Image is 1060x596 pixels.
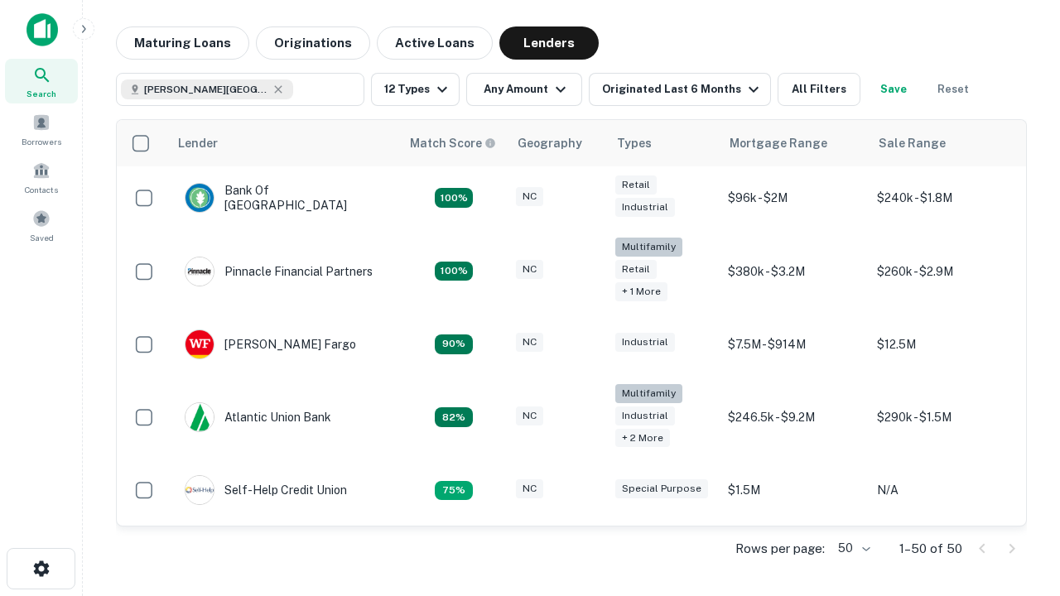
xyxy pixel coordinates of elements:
[178,133,218,153] div: Lender
[185,476,214,504] img: picture
[435,481,473,501] div: Matching Properties: 10, hasApolloMatch: undefined
[615,479,708,498] div: Special Purpose
[410,134,493,152] h6: Match Score
[185,403,214,431] img: picture
[435,262,473,281] div: Matching Properties: 24, hasApolloMatch: undefined
[26,87,56,100] span: Search
[602,79,764,99] div: Originated Last 6 Months
[720,229,869,313] td: $380k - $3.2M
[400,120,508,166] th: Capitalize uses an advanced AI algorithm to match your search with the best lender. The match sco...
[144,82,268,97] span: [PERSON_NAME][GEOGRAPHIC_DATA], [GEOGRAPHIC_DATA]
[25,183,58,196] span: Contacts
[5,155,78,199] a: Contacts
[185,257,214,286] img: picture
[735,539,825,559] p: Rows per page:
[5,59,78,103] a: Search
[615,198,675,217] div: Industrial
[831,536,873,560] div: 50
[869,166,1018,229] td: $240k - $1.8M
[617,133,652,153] div: Types
[615,282,667,301] div: + 1 more
[977,411,1060,490] iframe: Chat Widget
[869,313,1018,376] td: $12.5M
[116,26,249,60] button: Maturing Loans
[720,313,869,376] td: $7.5M - $914M
[371,73,460,106] button: 12 Types
[518,133,582,153] div: Geography
[185,329,356,359] div: [PERSON_NAME] Fargo
[185,402,331,432] div: Atlantic Union Bank
[377,26,493,60] button: Active Loans
[499,26,599,60] button: Lenders
[466,73,582,106] button: Any Amount
[185,257,373,286] div: Pinnacle Financial Partners
[607,120,720,166] th: Types
[26,13,58,46] img: capitalize-icon.png
[615,406,675,425] div: Industrial
[185,330,214,358] img: picture
[720,376,869,459] td: $246.5k - $9.2M
[615,384,682,403] div: Multifamily
[516,260,543,279] div: NC
[720,166,869,229] td: $96k - $2M
[22,135,61,148] span: Borrowers
[30,231,54,244] span: Saved
[615,238,682,257] div: Multifamily
[5,107,78,151] a: Borrowers
[516,333,543,352] div: NC
[508,120,607,166] th: Geography
[615,175,657,195] div: Retail
[589,73,771,106] button: Originated Last 6 Months
[256,26,370,60] button: Originations
[730,133,827,153] div: Mortgage Range
[5,203,78,248] a: Saved
[410,134,496,152] div: Capitalize uses an advanced AI algorithm to match your search with the best lender. The match sco...
[615,429,670,448] div: + 2 more
[869,120,1018,166] th: Sale Range
[879,133,946,153] div: Sale Range
[435,188,473,208] div: Matching Properties: 14, hasApolloMatch: undefined
[615,260,657,279] div: Retail
[185,184,214,212] img: picture
[435,407,473,427] div: Matching Properties: 11, hasApolloMatch: undefined
[516,406,543,425] div: NC
[720,120,869,166] th: Mortgage Range
[185,475,347,505] div: Self-help Credit Union
[927,73,980,106] button: Reset
[867,73,920,106] button: Save your search to get updates of matches that match your search criteria.
[869,459,1018,521] td: N/A
[185,183,383,213] div: Bank Of [GEOGRAPHIC_DATA]
[516,479,543,498] div: NC
[720,459,869,521] td: $1.5M
[615,333,675,352] div: Industrial
[516,187,543,206] div: NC
[168,120,400,166] th: Lender
[778,73,860,106] button: All Filters
[435,334,473,354] div: Matching Properties: 12, hasApolloMatch: undefined
[869,376,1018,459] td: $290k - $1.5M
[899,539,962,559] p: 1–50 of 50
[869,229,1018,313] td: $260k - $2.9M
